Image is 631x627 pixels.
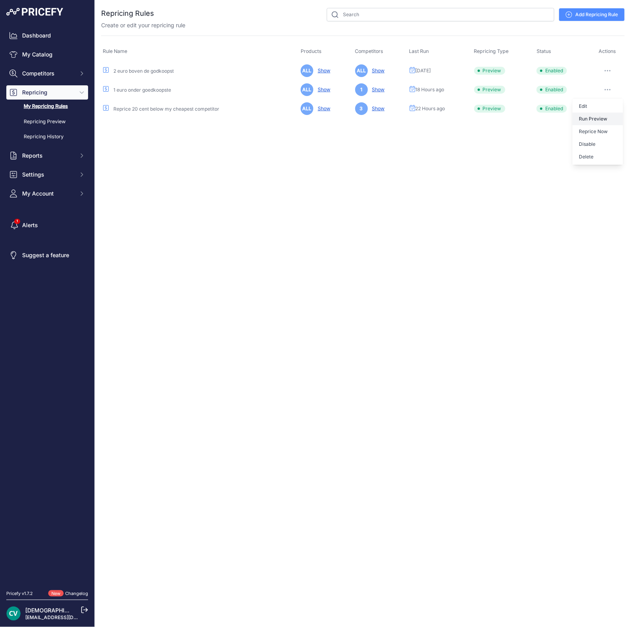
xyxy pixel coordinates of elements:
a: 1 euro onder goedkoopste [113,87,171,93]
span: Repricing [22,88,74,96]
a: Show [315,87,330,92]
a: Suggest a feature [6,248,88,262]
span: 22 Hours ago [416,105,445,112]
a: Show [369,87,385,92]
span: Rule Name [103,48,127,54]
span: Preview [474,67,505,75]
span: ALL [301,64,313,77]
h2: Repricing Rules [101,8,154,19]
button: My Account [6,186,88,201]
button: Run Preview [573,113,623,125]
button: Reports [6,149,88,163]
span: Reports [22,152,74,160]
a: Alerts [6,218,88,232]
a: [EMAIL_ADDRESS][DOMAIN_NAME] [25,614,108,620]
a: Edit [573,100,623,113]
span: Actions [599,48,616,54]
span: Enabled [537,86,567,94]
span: Products [301,48,322,54]
nav: Sidebar [6,28,88,581]
span: 3 [355,102,368,115]
a: Dashboard [6,28,88,43]
span: My Account [22,190,74,198]
span: Repricing Type [474,48,509,54]
a: 2 euro boven de godkoopst [113,68,174,74]
button: Repricing [6,85,88,100]
a: Repricing Preview [6,115,88,129]
span: ALL [301,83,313,96]
a: Show [315,105,330,111]
button: Settings [6,168,88,182]
button: Reprice Now [573,125,623,138]
a: Add Repricing Rule [559,8,625,21]
input: Search [327,8,554,21]
a: Changelog [65,591,88,596]
a: Show [369,68,385,73]
span: Settings [22,171,74,179]
a: [DEMOGRAPHIC_DATA][PERSON_NAME] der ree [DEMOGRAPHIC_DATA] [25,607,215,614]
span: ALL [355,64,368,77]
span: Competitors [22,70,74,77]
span: Enabled [537,67,567,75]
a: Show [315,68,330,73]
a: My Repricing Rules [6,100,88,113]
span: Competitors [355,48,384,54]
a: Repricing History [6,130,88,144]
button: Competitors [6,66,88,81]
img: Pricefy Logo [6,8,63,16]
button: Delete [573,151,623,163]
p: Create or edit your repricing rule [101,21,185,29]
span: New [48,590,64,597]
span: Enabled [537,105,567,113]
a: Show [369,105,385,111]
span: 1 [355,83,368,96]
a: My Catalog [6,47,88,62]
div: Pricefy v1.7.2 [6,590,33,597]
span: Preview [474,86,505,94]
span: Last Run [409,48,429,54]
span: Status [537,48,551,54]
a: Reprice 20 cent below my cheapest competitor [113,106,219,112]
span: Preview [474,105,505,113]
span: ALL [301,102,313,115]
span: [DATE] [416,68,431,74]
button: Disable [573,138,623,151]
span: 18 Hours ago [416,87,445,93]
